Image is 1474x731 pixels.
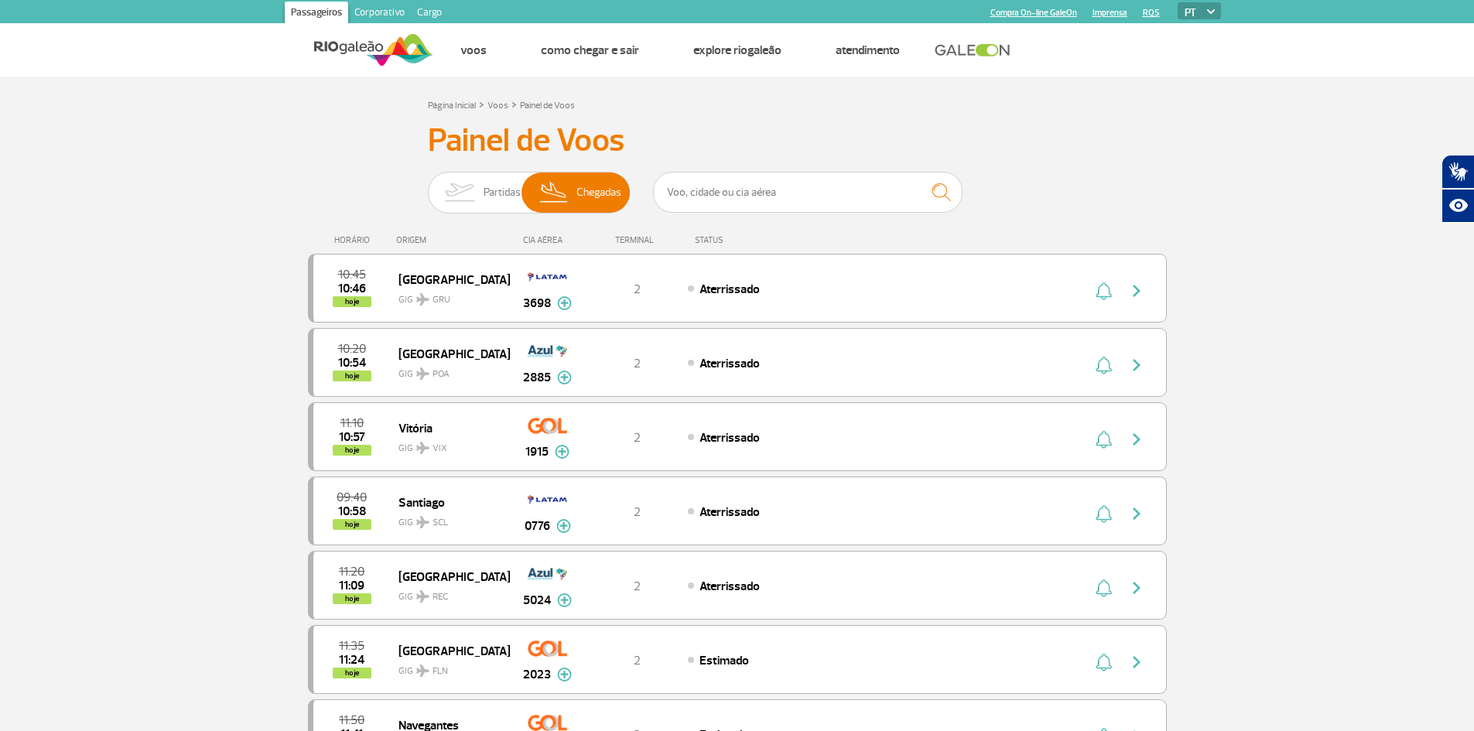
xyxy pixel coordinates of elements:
button: Abrir recursos assistivos. [1442,189,1474,223]
span: 2025-08-26 11:35:00 [339,640,364,651]
a: > [511,95,517,113]
img: mais-info-painel-voo.svg [557,593,572,607]
span: 2025-08-26 11:10:00 [340,418,364,429]
a: Corporativo [348,2,411,26]
span: GIG [398,359,498,381]
span: [GEOGRAPHIC_DATA] [398,343,498,364]
span: 2025-08-26 10:20:00 [338,343,366,354]
img: seta-direita-painel-voo.svg [1127,579,1146,597]
img: mais-info-painel-voo.svg [555,445,569,459]
img: slider-desembarque [532,173,577,213]
img: destiny_airplane.svg [416,516,429,528]
img: destiny_airplane.svg [416,367,429,380]
img: sino-painel-voo.svg [1096,430,1112,449]
span: hoje [333,445,371,456]
img: sino-painel-voo.svg [1096,356,1112,374]
span: 2 [634,504,641,520]
a: Explore RIOgaleão [693,43,781,58]
span: Estimado [699,653,749,668]
a: RQS [1143,8,1160,18]
span: Aterrissado [699,430,760,446]
div: Plugin de acessibilidade da Hand Talk. [1442,155,1474,223]
img: mais-info-painel-voo.svg [557,371,572,384]
img: destiny_airplane.svg [416,442,429,454]
a: Cargo [411,2,448,26]
button: Abrir tradutor de língua de sinais. [1442,155,1474,189]
span: POA [433,367,450,381]
span: VIX [433,442,447,456]
span: REC [433,590,448,604]
img: seta-direita-painel-voo.svg [1127,504,1146,523]
img: mais-info-painel-voo.svg [557,296,572,310]
span: GIG [398,507,498,530]
img: destiny_airplane.svg [416,664,429,677]
img: destiny_airplane.svg [416,590,429,603]
span: 3698 [523,294,551,313]
div: ORIGEM [396,235,509,245]
a: Página Inicial [428,100,476,111]
span: 2025-08-26 10:57:10 [339,432,365,442]
input: Voo, cidade ou cia aérea [653,172,963,213]
span: 2025-08-26 11:09:00 [339,580,364,591]
span: 0776 [525,517,550,535]
img: sino-painel-voo.svg [1096,504,1112,523]
a: Painel de Voos [520,100,575,111]
span: Aterrissado [699,504,760,520]
img: mais-info-painel-voo.svg [556,519,571,533]
span: hoje [333,296,371,307]
a: Compra On-line GaleOn [990,8,1077,18]
img: destiny_airplane.svg [416,293,429,306]
img: seta-direita-painel-voo.svg [1127,356,1146,374]
a: Como chegar e sair [541,43,639,58]
a: Voos [487,100,508,111]
div: STATUS [687,235,813,245]
img: sino-painel-voo.svg [1096,282,1112,300]
span: hoje [333,371,371,381]
span: 2 [634,282,641,297]
span: 2 [634,579,641,594]
span: 2025-08-26 10:58:00 [338,506,366,517]
span: 2025-08-26 10:45:00 [338,269,366,280]
span: 5024 [523,591,551,610]
img: mais-info-painel-voo.svg [557,668,572,681]
img: seta-direita-painel-voo.svg [1127,430,1146,449]
a: > [479,95,484,113]
span: [GEOGRAPHIC_DATA] [398,640,498,661]
span: 2 [634,653,641,668]
span: Vitória [398,418,498,438]
span: GRU [433,293,450,307]
span: 2025-08-26 11:50:00 [339,715,364,726]
div: TERMINAL [587,235,687,245]
span: 2025-08-26 11:20:00 [339,566,364,577]
span: 1915 [525,442,549,461]
span: Chegadas [576,173,621,213]
div: HORÁRIO [313,235,397,245]
span: GIG [398,433,498,456]
span: 2023 [523,665,551,684]
span: hoje [333,519,371,530]
div: CIA AÉREA [509,235,587,245]
span: 2 [634,430,641,446]
span: hoje [333,593,371,604]
img: seta-direita-painel-voo.svg [1127,653,1146,671]
span: Aterrissado [699,356,760,371]
span: GIG [398,285,498,307]
span: FLN [433,664,448,678]
a: Imprensa [1093,8,1127,18]
span: 2025-08-26 11:24:00 [339,654,364,665]
a: Atendimento [836,43,900,58]
img: seta-direita-painel-voo.svg [1127,282,1146,300]
span: GIG [398,656,498,678]
span: 2 [634,356,641,371]
span: hoje [333,668,371,678]
span: Partidas [484,173,521,213]
span: Santiago [398,492,498,512]
a: Passageiros [285,2,348,26]
img: sino-painel-voo.svg [1096,653,1112,671]
img: sino-painel-voo.svg [1096,579,1112,597]
img: slider-embarque [435,173,484,213]
span: 2025-08-26 10:54:15 [338,357,366,368]
span: GIG [398,582,498,604]
span: 2885 [523,368,551,387]
span: SCL [433,516,448,530]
